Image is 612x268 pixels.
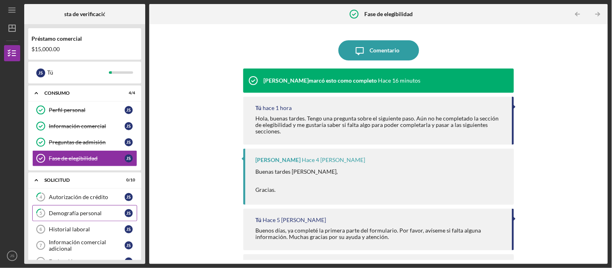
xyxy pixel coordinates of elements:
[40,227,42,232] tspan: 6
[49,193,108,200] font: Autorización de crédito
[127,226,129,232] font: J
[32,150,137,166] a: Fase de elegibilidadJS
[32,205,137,221] a: 5Demografía personalJS
[40,195,42,200] tspan: 4
[302,157,365,163] time: 26/09/2025 18:11
[129,259,131,264] font: S
[127,107,129,112] font: J
[40,259,42,264] tspan: 8
[32,221,137,237] a: 6Historial laboralJS
[40,243,42,248] tspan: 7
[32,189,137,205] a: 4Autorización de créditoJS
[130,177,135,182] font: 10
[60,10,110,17] font: Lista de verificación
[255,115,500,135] font: Hola, buenas tardes. Tengo una pregunta sobre el siguiente paso. Aún no he completado la sección ...
[129,210,131,216] font: S
[129,123,131,129] font: S
[255,156,301,163] font: [PERSON_NAME]
[364,10,413,17] font: Fase de elegibilidad
[378,77,420,84] time: 30/09/2025 19:23
[129,139,131,145] font: S
[44,177,70,183] font: Solicitud
[126,177,129,182] font: 0
[255,104,261,111] font: Tú
[255,168,338,175] font: Buenas tardes [PERSON_NAME],
[4,248,20,264] button: JS
[49,239,106,252] font: Información comercial adicional
[40,211,42,216] tspan: 5
[49,155,98,162] font: Fase de elegibilidad
[127,259,129,264] font: J
[10,254,14,258] text: JS
[378,77,420,84] font: Hace 16 minutos
[32,118,137,134] a: Información comercialJS
[263,216,326,223] font: Hace 5 [PERSON_NAME]
[255,216,261,223] font: Tú
[32,237,137,253] a: 7Información comercial adicionalJS
[44,90,70,96] font: Consumo
[263,217,326,223] time: 25/09/2025 13:07
[302,156,365,163] font: Hace 4 [PERSON_NAME]
[32,134,137,150] a: Preguntas de admisiónJS
[370,47,400,54] font: Comentario
[31,46,60,52] font: $15,000.00
[129,90,131,95] font: 4
[47,69,53,76] font: Tú
[263,77,309,84] font: [PERSON_NAME]
[49,106,86,113] font: Perfil personal
[129,194,131,199] font: S
[49,210,102,216] font: Demografía personal
[129,177,130,182] font: /
[49,139,106,145] font: Preguntas de admisión
[309,77,377,84] font: marcó esto como completo
[133,90,135,95] font: 4
[127,194,129,199] font: J
[39,70,41,75] font: J
[263,105,292,111] time: 30/09/2025 18:20
[127,156,129,161] font: J
[41,70,43,75] font: S
[31,35,82,42] font: Préstamo comercial
[127,210,129,216] font: J
[263,104,292,111] font: hace 1 hora
[255,186,276,193] font: Gracias.
[131,90,133,95] font: /
[255,227,482,240] font: Buenos días, ya completé la primera parte del formulario. Por favor, avíseme si falta alguna info...
[127,139,129,145] font: J
[129,156,131,161] font: S
[127,123,129,129] font: J
[49,226,90,233] font: Historial laboral
[338,40,419,60] button: Comentario
[129,243,131,248] font: S
[127,243,129,248] font: J
[129,107,131,112] font: S
[32,102,137,118] a: Perfil personalJS
[129,226,131,232] font: S
[49,123,106,129] font: Información comercial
